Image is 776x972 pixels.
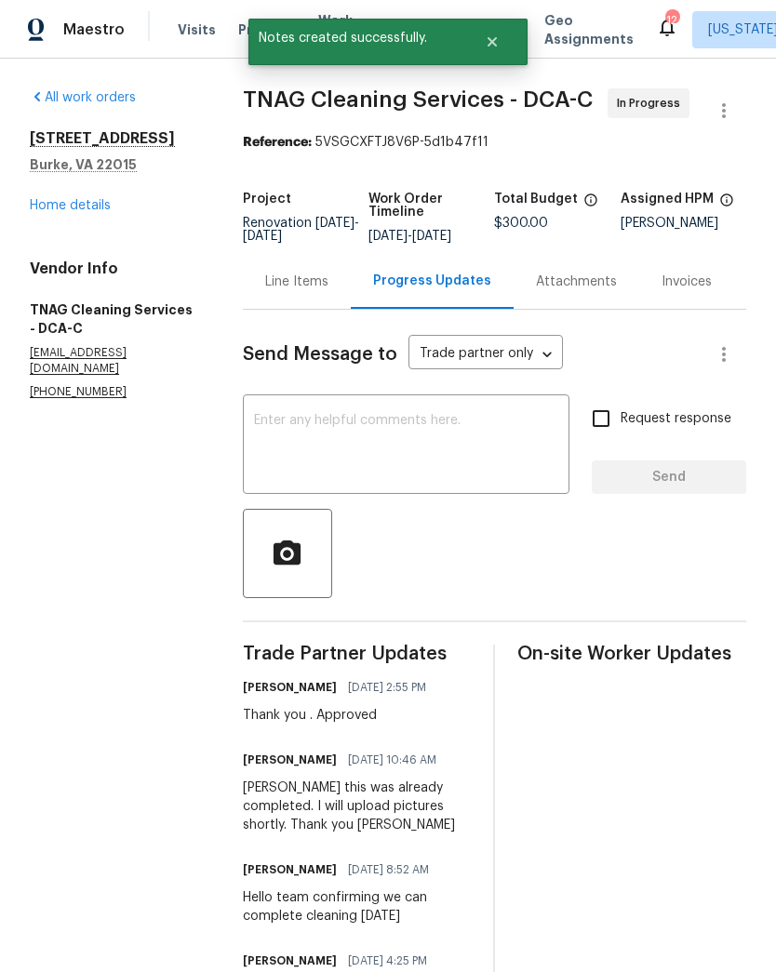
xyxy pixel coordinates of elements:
span: [DATE] [412,230,451,243]
span: - [368,230,451,243]
div: 5VSGCXFTJ8V6P-5d1b47f11 [243,133,746,152]
h5: TNAG Cleaning Services - DCA-C [30,300,198,338]
div: 12 [665,11,678,30]
span: Work Orders [318,11,366,48]
div: Hello team confirming we can complete cleaning [DATE] [243,888,472,925]
h5: Work Order Timeline [368,193,494,219]
span: [DATE] [315,217,355,230]
h6: [PERSON_NAME] [243,678,337,697]
span: [DATE] 4:25 PM [348,952,427,970]
div: [PERSON_NAME] this was already completed. I will upload pictures shortly. Thank you [PERSON_NAME] [243,779,472,834]
div: Thank you . Approved [243,706,437,725]
span: The total cost of line items that have been proposed by Opendoor. This sum includes line items th... [583,193,598,217]
h4: Vendor Info [30,260,198,278]
span: [DATE] [368,230,408,243]
h6: [PERSON_NAME] [243,952,337,970]
div: Invoices [662,273,712,291]
h6: [PERSON_NAME] [243,751,337,769]
span: In Progress [617,94,688,113]
span: Geo Assignments [544,11,634,48]
h5: Project [243,193,291,206]
span: Request response [621,409,731,429]
div: [PERSON_NAME] [621,217,746,230]
span: - [243,217,359,243]
span: Renovation [243,217,359,243]
span: The hpm assigned to this work order. [719,193,734,217]
h5: Total Budget [494,193,578,206]
span: Trade Partner Updates [243,645,472,663]
span: [DATE] [243,230,282,243]
button: Close [462,23,523,60]
span: Projects [238,20,296,39]
div: Line Items [265,273,328,291]
span: [DATE] 2:55 PM [348,678,426,697]
div: Trade partner only [408,340,563,370]
span: TNAG Cleaning Services - DCA-C [243,88,593,111]
span: Visits [178,20,216,39]
div: Progress Updates [373,272,491,290]
h6: [PERSON_NAME] [243,860,337,879]
h5: Assigned HPM [621,193,714,206]
div: Attachments [536,273,617,291]
span: $300.00 [494,217,548,230]
span: Notes created successfully. [248,19,462,58]
span: [DATE] 8:52 AM [348,860,429,879]
span: [DATE] 10:46 AM [348,751,436,769]
span: On-site Worker Updates [517,645,746,663]
a: Home details [30,199,111,212]
b: Reference: [243,136,312,149]
span: Maestro [63,20,125,39]
a: All work orders [30,91,136,104]
span: Send Message to [243,345,397,364]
